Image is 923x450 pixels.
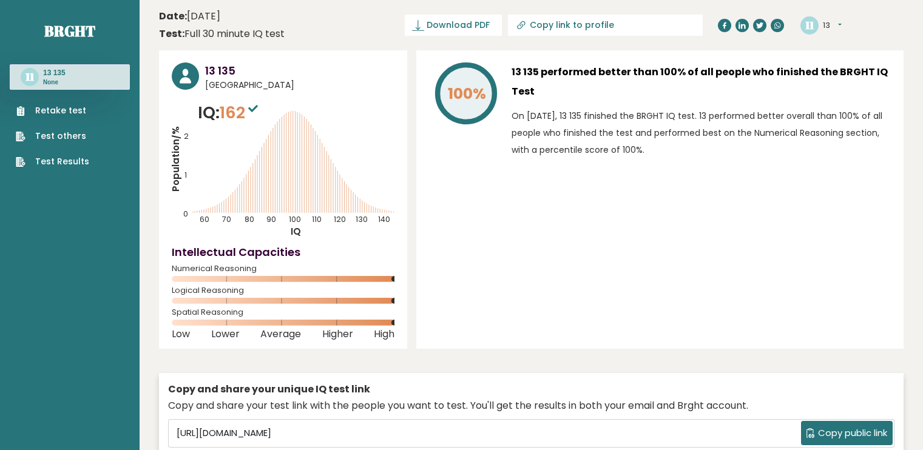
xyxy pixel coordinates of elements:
tspan: 80 [245,214,254,224]
a: Test Results [16,155,89,168]
div: Copy and share your test link with the people you want to test. You'll get the results in both yo... [168,398,894,413]
span: Copy public link [818,426,887,440]
time: [DATE] [159,9,220,24]
tspan: 100 [289,214,301,224]
span: Average [260,332,301,337]
tspan: IQ [291,225,301,238]
span: High [374,332,394,337]
tspan: 100% [448,83,486,104]
tspan: 2 [184,131,189,141]
b: Date: [159,9,187,23]
span: Higher [322,332,353,337]
tspan: 110 [312,214,322,224]
a: Retake test [16,104,89,117]
button: 13 [823,19,842,32]
tspan: 130 [356,214,368,224]
text: 11 [805,18,814,32]
tspan: 0 [183,209,188,219]
span: Lower [211,332,240,337]
tspan: 140 [378,214,390,224]
a: Brght [44,21,95,41]
tspan: 70 [222,214,231,224]
h4: Intellectual Capacities [172,244,394,260]
span: [GEOGRAPHIC_DATA] [205,79,394,92]
a: Download PDF [405,15,502,36]
span: Numerical Reasoning [172,266,394,271]
span: Spatial Reasoning [172,310,394,315]
tspan: 120 [334,214,346,224]
p: On [DATE], 13 135 finished the BRGHT IQ test. 13 performed better overall than 100% of all people... [512,107,891,158]
span: 162 [220,101,261,124]
span: Low [172,332,190,337]
p: None [43,78,66,87]
button: Copy public link [801,421,893,445]
tspan: 1 [184,170,187,180]
h3: 13 135 [43,68,66,78]
p: IQ: [198,101,261,125]
a: Test others [16,130,89,143]
span: Download PDF [427,19,490,32]
span: Logical Reasoning [172,288,394,293]
h3: 13 135 [205,62,394,79]
text: 11 [25,70,35,84]
div: Full 30 minute IQ test [159,27,285,41]
b: Test: [159,27,184,41]
tspan: 90 [266,214,276,224]
h3: 13 135 performed better than 100% of all people who finished the BRGHT IQ Test [512,62,891,101]
div: Copy and share your unique IQ test link [168,382,894,397]
tspan: 60 [200,214,210,224]
tspan: Population/% [169,126,182,192]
